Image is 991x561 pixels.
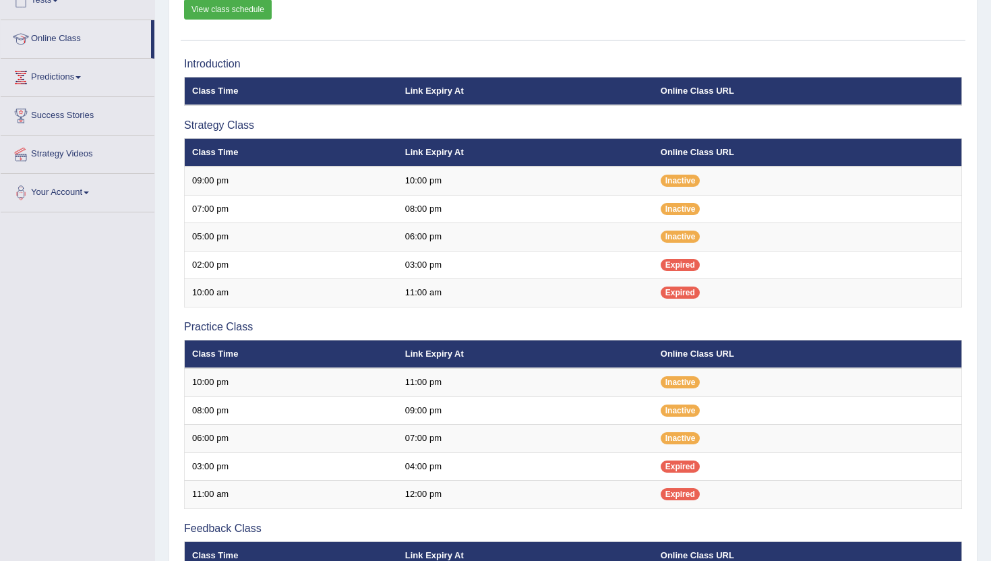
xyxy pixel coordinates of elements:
a: Success Stories [1,97,154,131]
td: 07:00 pm [398,425,653,453]
td: 08:00 pm [185,396,398,425]
th: Link Expiry At [398,340,653,368]
td: 08:00 pm [398,195,653,223]
span: Inactive [661,175,700,187]
td: 03:00 pm [185,452,398,481]
span: Expired [661,259,700,271]
span: Expired [661,488,700,500]
span: Inactive [661,432,700,444]
td: 11:00 am [185,481,398,509]
h3: Practice Class [184,321,962,333]
th: Class Time [185,77,398,105]
a: Online Class [1,20,151,54]
h3: Strategy Class [184,119,962,131]
td: 09:00 pm [398,396,653,425]
td: 10:00 pm [185,368,398,396]
a: Predictions [1,59,154,92]
th: Class Time [185,340,398,368]
td: 10:00 pm [398,167,653,195]
td: 04:00 pm [398,452,653,481]
h3: Feedback Class [184,523,962,535]
th: Online Class URL [653,340,962,368]
span: Expired [661,461,700,473]
th: Link Expiry At [398,77,653,105]
h3: Introduction [184,58,962,70]
td: 03:00 pm [398,251,653,279]
td: 07:00 pm [185,195,398,223]
span: Inactive [661,231,700,243]
span: Inactive [661,376,700,388]
a: Your Account [1,174,154,208]
a: Strategy Videos [1,136,154,169]
span: Inactive [661,405,700,417]
span: Expired [661,287,700,299]
th: Online Class URL [653,138,962,167]
th: Class Time [185,138,398,167]
td: 12:00 pm [398,481,653,509]
td: 06:00 pm [185,425,398,453]
span: Inactive [661,203,700,215]
td: 02:00 pm [185,251,398,279]
td: 10:00 am [185,279,398,307]
td: 11:00 pm [398,368,653,396]
td: 05:00 pm [185,223,398,252]
th: Link Expiry At [398,138,653,167]
td: 11:00 am [398,279,653,307]
th: Online Class URL [653,77,962,105]
td: 09:00 pm [185,167,398,195]
td: 06:00 pm [398,223,653,252]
